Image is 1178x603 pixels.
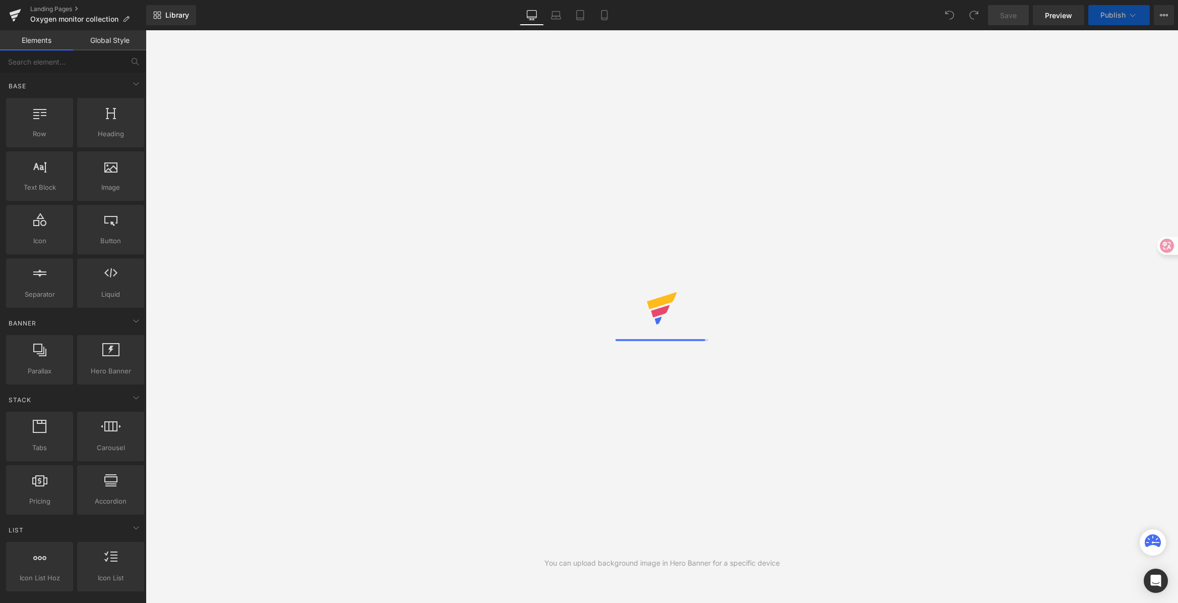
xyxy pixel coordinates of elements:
[1000,10,1017,21] span: Save
[9,496,70,507] span: Pricing
[1100,11,1126,19] span: Publish
[1088,5,1150,25] button: Publish
[1144,569,1168,593] div: Open Intercom Messenger
[8,318,37,328] span: Banner
[80,129,141,139] span: Heading
[940,5,960,25] button: Undo
[80,573,141,583] span: Icon List
[80,289,141,300] span: Liquid
[146,5,196,25] a: New Library
[30,15,118,23] span: Oxygen monitor collection
[544,5,568,25] a: Laptop
[964,5,984,25] button: Redo
[9,129,70,139] span: Row
[1045,10,1072,21] span: Preview
[80,366,141,376] span: Hero Banner
[9,443,70,453] span: Tabs
[568,5,592,25] a: Tablet
[8,525,25,535] span: List
[8,81,27,91] span: Base
[8,395,32,405] span: Stack
[73,30,146,50] a: Global Style
[520,5,544,25] a: Desktop
[544,558,780,569] div: You can upload background image in Hero Banner for a specific device
[80,496,141,507] span: Accordion
[592,5,616,25] a: Mobile
[9,236,70,246] span: Icon
[165,11,189,20] span: Library
[9,573,70,583] span: Icon List Hoz
[80,443,141,453] span: Carousel
[9,289,70,300] span: Separator
[80,236,141,246] span: Button
[9,366,70,376] span: Parallax
[30,5,146,13] a: Landing Pages
[9,182,70,193] span: Text Block
[80,182,141,193] span: Image
[1154,5,1174,25] button: More
[1033,5,1084,25] a: Preview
